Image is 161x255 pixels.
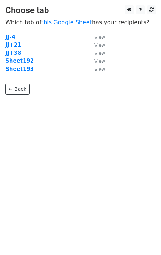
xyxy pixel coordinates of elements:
p: Which tab of has your recipients? [5,19,156,26]
a: View [87,50,105,56]
small: View [94,67,105,72]
small: View [94,42,105,48]
a: View [87,58,105,64]
a: View [87,34,105,40]
a: Sheet192 [5,58,34,64]
a: JJ+38 [5,50,21,56]
a: JJ+21 [5,42,21,48]
a: View [87,66,105,72]
small: View [94,51,105,56]
a: View [87,42,105,48]
a: ← Back [5,84,30,95]
a: this Google Sheet [41,19,92,26]
small: View [94,35,105,40]
small: View [94,58,105,64]
a: Sheet193 [5,66,34,72]
a: JJ-4 [5,34,15,40]
h3: Choose tab [5,5,156,16]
